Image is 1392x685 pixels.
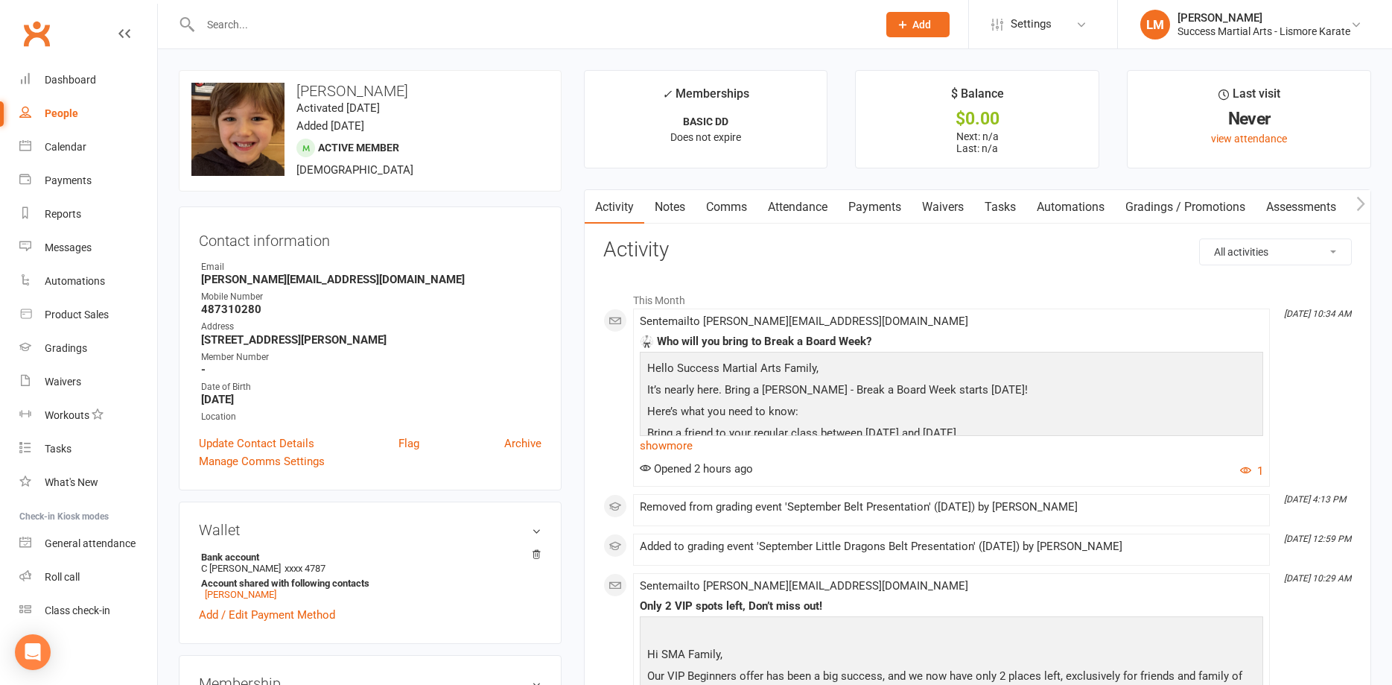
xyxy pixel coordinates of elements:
[869,130,1085,154] p: Next: n/a Last: n/a
[585,190,644,224] a: Activity
[45,342,87,354] div: Gradings
[19,561,157,594] a: Roll call
[201,303,541,316] strong: 487310280
[662,84,749,112] div: Memberships
[45,571,80,583] div: Roll call
[640,435,1263,456] a: show more
[640,540,1263,553] div: Added to grading event 'September Little Dragons Belt Presentation' ([DATE]) by [PERSON_NAME]
[643,381,1259,403] p: It’s nearly here. Bring a [PERSON_NAME] - Break a Board Week starts [DATE]!
[201,260,541,274] div: Email
[45,309,109,321] div: Product Sales
[19,97,157,130] a: People
[19,332,157,365] a: Gradings
[19,164,157,198] a: Payments
[1178,11,1350,25] div: [PERSON_NAME]
[45,476,98,488] div: What's New
[196,14,867,35] input: Search...
[640,579,968,593] span: Sent email to [PERSON_NAME][EMAIL_ADDRESS][DOMAIN_NAME]
[45,376,81,388] div: Waivers
[19,432,157,466] a: Tasks
[201,320,541,334] div: Address
[603,239,1352,262] h3: Activity
[19,594,157,628] a: Class kiosk mode
[199,227,541,249] h3: Contact information
[19,399,157,432] a: Workouts
[974,190,1026,224] a: Tasks
[662,87,672,101] i: ✓
[683,116,728,127] strong: BASIC DD
[1284,494,1346,505] i: [DATE] 4:13 PM
[1141,111,1357,127] div: Never
[15,634,51,670] div: Open Intercom Messenger
[19,198,157,231] a: Reports
[504,435,541,452] a: Archive
[201,393,541,406] strong: [DATE]
[199,549,541,602] li: C [PERSON_NAME]
[201,552,534,563] strong: Bank account
[296,101,380,115] time: Activated [DATE]
[296,119,364,133] time: Added [DATE]
[603,285,1352,309] li: This Month
[1115,190,1256,224] a: Gradings / Promotions
[19,130,157,164] a: Calendar
[640,501,1263,514] div: Removed from grading event 'September Belt Presentation' ([DATE]) by [PERSON_NAME]
[45,275,105,287] div: Automations
[199,452,325,470] a: Manage Comms Settings
[643,359,1259,381] p: Hello Success Martial Arts Family,
[19,365,157,399] a: Waivers
[912,190,974,224] a: Waivers
[1240,462,1263,480] button: 1
[201,578,534,589] strong: Account shared with following contacts
[45,74,96,86] div: Dashboard
[398,435,419,452] a: Flag
[643,424,1259,446] p: Bring a friend to your regular class between [DATE] and [DATE].
[191,83,285,176] img: image1741258207.png
[696,190,757,224] a: Comms
[1178,25,1350,38] div: Success Martial Arts - Lismore Karate
[838,190,912,224] a: Payments
[45,537,136,549] div: General attendance
[19,265,157,298] a: Automations
[19,466,157,499] a: What's New
[869,111,1085,127] div: $0.00
[199,606,335,624] a: Add / Edit Payment Method
[201,350,541,364] div: Member Number
[201,290,541,304] div: Mobile Number
[951,84,1004,111] div: $ Balance
[18,15,55,52] a: Clubworx
[643,403,1259,424] p: Here’s what you need to know:
[1284,573,1351,584] i: [DATE] 10:29 AM
[199,435,314,452] a: Update Contact Details
[19,298,157,332] a: Product Sales
[45,242,92,253] div: Messages
[757,190,838,224] a: Attendance
[644,190,696,224] a: Notes
[19,527,157,561] a: General attendance kiosk mode
[45,107,78,119] div: People
[201,273,541,286] strong: [PERSON_NAME][EMAIL_ADDRESS][DOMAIN_NAME]
[912,19,931,31] span: Add
[45,141,86,153] div: Calendar
[1011,7,1052,41] span: Settings
[19,231,157,265] a: Messages
[45,409,89,421] div: Workouts
[1284,309,1351,319] i: [DATE] 10:34 AM
[640,335,1263,348] div: 🥋 Who will you bring to Break a Board Week?
[45,174,92,186] div: Payments
[45,443,71,455] div: Tasks
[886,12,950,37] button: Add
[1284,534,1351,544] i: [DATE] 12:59 PM
[640,315,968,328] span: Sent email to [PERSON_NAME][EMAIL_ADDRESS][DOMAIN_NAME]
[640,600,1263,613] div: Only 2 VIP spots left, Don’t miss out!
[1211,133,1287,145] a: view attendance
[285,563,325,574] span: xxxx 4787
[205,589,276,600] a: [PERSON_NAME]
[201,380,541,394] div: Date of Birth
[201,363,541,376] strong: -
[1256,190,1347,224] a: Assessments
[1026,190,1115,224] a: Automations
[643,645,1259,667] p: Hi SMA Family,
[201,410,541,424] div: Location
[296,163,413,177] span: [DEMOGRAPHIC_DATA]
[201,333,541,347] strong: [STREET_ADDRESS][PERSON_NAME]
